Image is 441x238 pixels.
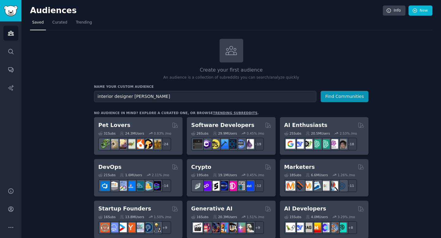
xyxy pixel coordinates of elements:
[244,181,254,191] img: defi_
[210,181,220,191] img: ethstaker
[320,139,330,149] img: chatgpt_prompts_
[98,205,151,213] h2: Startup Founders
[126,223,135,232] img: ycombinator
[143,181,153,191] img: aws_cdk
[227,139,237,149] img: reactnative
[320,223,330,232] img: OpenSourceAI
[306,215,328,219] div: 4.0M Users
[311,181,321,191] img: Emailmarketing
[193,223,202,232] img: aivideo
[134,223,144,232] img: indiehackers
[284,215,301,219] div: 15 Sub s
[94,66,368,74] h2: Create your first audience
[134,139,144,149] img: cockatiel
[251,179,264,192] div: + 12
[32,20,44,25] span: Saved
[117,223,127,232] img: startup
[320,181,330,191] img: googleads
[191,215,208,219] div: 16 Sub s
[311,223,321,232] img: MistralAI
[303,181,312,191] img: AskMarketing
[193,181,202,191] img: ethfinance
[154,131,171,136] div: 0.83 % /mo
[337,139,347,149] img: ArtificalIntelligence
[98,215,115,219] div: 16 Sub s
[202,181,211,191] img: 0xPolygon
[120,173,142,177] div: 1.6M Users
[202,223,211,232] img: dalle2
[244,139,254,149] img: elixir
[52,20,67,25] span: Curated
[247,173,264,177] div: 0.45 % /mo
[344,138,357,151] div: + 18
[303,223,312,232] img: Rag
[143,223,153,232] img: Entrepreneurship
[109,139,118,149] img: ballpython
[210,139,220,149] img: learnjavascript
[306,173,328,177] div: 6.6M Users
[337,223,347,232] img: AIDevelopersSociety
[236,139,245,149] img: AskComputerScience
[294,139,304,149] img: DeepSeek
[30,18,46,30] a: Saved
[284,205,326,213] h2: AI Developers
[286,223,295,232] img: LangChain
[236,223,245,232] img: starryai
[284,163,315,171] h2: Marketers
[98,131,115,136] div: 31 Sub s
[329,139,338,149] img: OpenAIDev
[143,139,153,149] img: PetAdvice
[117,139,127,149] img: leopardgeckos
[286,139,295,149] img: GoogleGeminiAI
[117,181,127,191] img: Docker_DevOps
[4,6,18,16] img: GummySearch logo
[191,121,254,129] h2: Software Developers
[213,173,237,177] div: 19.1M Users
[126,139,135,149] img: turtle
[100,223,110,232] img: EntrepreneurRideAlong
[94,91,316,102] input: Pick a short name, like "Digital Marketers" or "Movie-Goers"
[284,131,301,136] div: 25 Sub s
[294,181,304,191] img: bigseo
[344,221,357,234] div: + 8
[219,181,228,191] img: web3
[337,181,347,191] img: OnlineMarketing
[247,131,264,136] div: 0.45 % /mo
[100,181,110,191] img: azuredevops
[158,138,171,151] div: + 24
[191,205,232,213] h2: Generative AI
[329,223,338,232] img: llmops
[98,121,130,129] h2: Pet Lovers
[251,138,264,151] div: + 19
[284,121,327,129] h2: AI Enthusiasts
[98,163,122,171] h2: DevOps
[244,223,254,232] img: DreamBooth
[109,181,118,191] img: AWS_Certified_Experts
[158,221,171,234] div: + 9
[329,181,338,191] img: MarketingResearch
[284,173,301,177] div: 18 Sub s
[227,181,237,191] img: defiblockchain
[251,221,264,234] div: + 9
[383,6,405,16] a: Info
[74,18,94,30] a: Trending
[303,139,312,149] img: AItoolsCatalog
[94,84,368,89] h3: Name your custom audience
[100,139,110,149] img: herpetology
[191,163,211,171] h2: Crypto
[158,179,171,192] div: + 14
[219,223,228,232] img: sdforall
[152,173,169,177] div: 2.11 % /mo
[344,179,357,192] div: + 11
[321,91,368,102] button: Find Communities
[409,6,432,16] a: New
[152,181,161,191] img: PlatformEngineers
[210,223,220,232] img: deepdream
[94,111,259,115] div: No audience in mind? Explore a curated one, or browse .
[219,139,228,149] img: iOSProgramming
[76,20,92,25] span: Trending
[227,223,237,232] img: FluxAI
[120,215,144,219] div: 13.8M Users
[311,139,321,149] img: chatgpt_promptDesign
[152,139,161,149] img: dogbreed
